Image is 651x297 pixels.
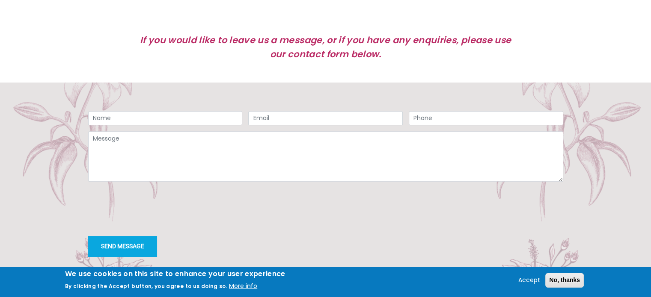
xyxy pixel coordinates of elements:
[65,269,285,279] h2: We use cookies on this site to enhance your user experience
[88,188,218,221] iframe: reCAPTCHA
[88,236,157,257] button: Send message
[545,273,584,288] button: No, thanks
[229,281,257,291] button: More info
[515,275,544,285] button: Accept
[248,111,403,126] input: Email
[65,282,227,290] p: By clicking the Accept button, you agree to us doing so.
[88,111,243,126] input: Name
[140,34,511,61] em: If you would like to leave us a message, or if you have any enquiries, please use our contact for...
[409,111,563,126] input: Phone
